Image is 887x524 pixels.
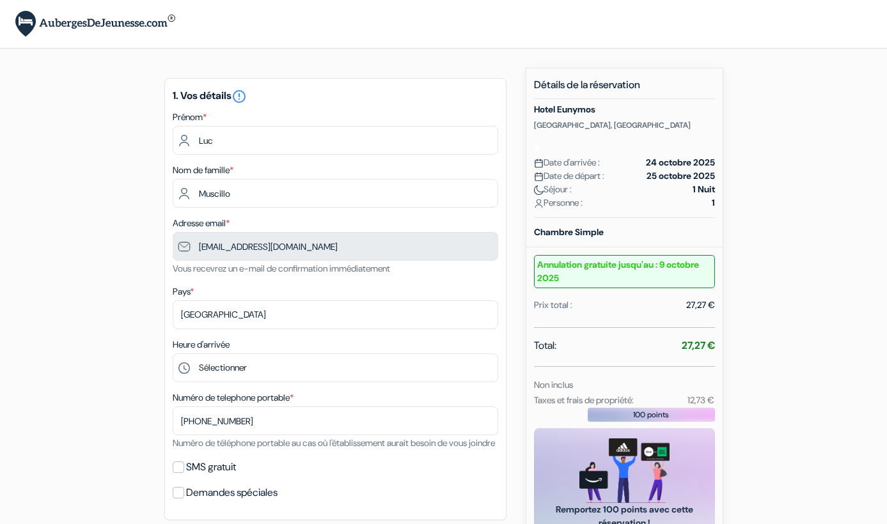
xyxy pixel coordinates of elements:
span: Total: [534,338,556,353]
input: Entrez votre prénom [173,126,498,155]
strong: 24 octobre 2025 [646,156,715,169]
img: moon.svg [534,185,544,195]
label: Heure d'arrivée [173,338,230,351]
a: error_outline [232,89,247,102]
i: error_outline [232,89,247,104]
img: gift_card_hero_new.png [579,438,670,503]
strong: 25 octobre 2025 [647,169,715,183]
h5: Détails de la réservation [534,79,715,99]
img: user_icon.svg [534,199,544,208]
span: Date de départ : [534,169,604,183]
small: Vous recevrez un e-mail de confirmation immédiatement [173,263,390,274]
label: SMS gratuit [186,458,236,476]
small: 12,73 € [687,394,714,406]
label: Nom de famille [173,164,233,177]
label: Adresse email [173,217,230,230]
h5: 1. Vos détails [173,89,498,104]
small: Numéro de téléphone portable au cas où l'établissement aurait besoin de vous joindre [173,437,495,449]
small: Non inclus [534,379,573,390]
img: calendar.svg [534,158,544,168]
span: Personne : [534,196,583,210]
label: Pays [173,285,194,298]
p: [GEOGRAPHIC_DATA], [GEOGRAPHIC_DATA] [534,120,715,130]
img: calendar.svg [534,172,544,181]
input: Entrer le nom de famille [173,179,498,208]
label: Prénom [173,111,207,124]
h5: Hotel Eunymos [534,104,715,115]
img: AubergesDeJeunesse.com [15,11,175,37]
strong: 1 Nuit [693,183,715,196]
div: 27,27 € [686,298,715,312]
span: 100 points [633,409,669,420]
strong: 27,27 € [682,339,715,352]
span: Date d'arrivée : [534,156,600,169]
label: Numéro de telephone portable [173,391,294,405]
small: Annulation gratuite jusqu'au : 9 octobre 2025 [534,255,715,288]
b: Chambre Simple [534,226,604,238]
strong: 1 [712,196,715,210]
small: Taxes et frais de propriété: [534,394,634,406]
input: Entrer adresse e-mail [173,232,498,261]
div: Prix total : [534,298,572,312]
label: Demandes spéciales [186,484,278,502]
span: Séjour : [534,183,572,196]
